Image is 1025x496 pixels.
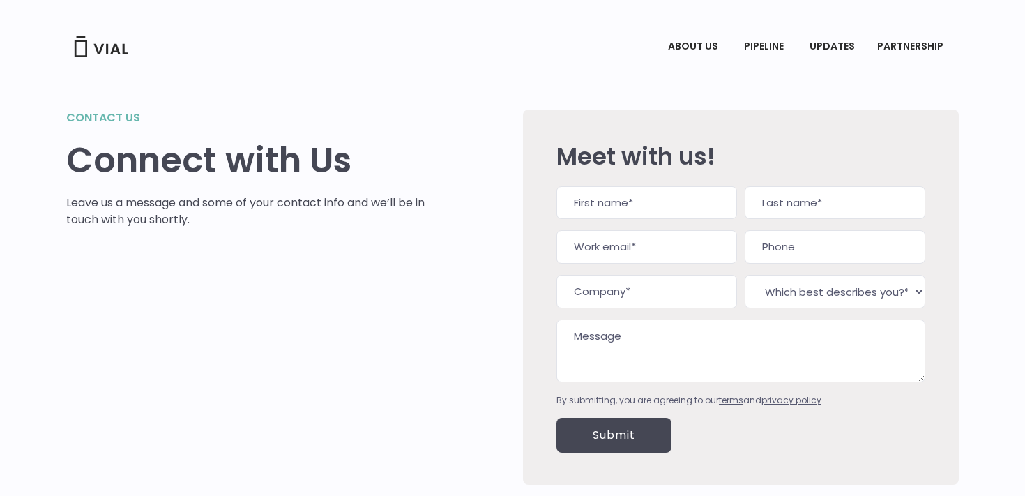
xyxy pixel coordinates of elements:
[761,394,821,406] a: privacy policy
[745,186,925,220] input: Last name*
[556,143,925,170] h2: Meet with us!
[556,418,671,453] input: Submit
[745,230,925,264] input: Phone
[556,275,737,308] input: Company*
[866,35,958,59] a: PARTNERSHIPMenu Toggle
[719,394,743,406] a: terms
[798,35,865,59] a: UPDATES
[556,186,737,220] input: First name*
[733,35,798,59] a: PIPELINEMenu Toggle
[556,230,737,264] input: Work email*
[66,110,425,126] h2: Contact us
[66,140,425,181] h1: Connect with Us
[66,195,425,228] p: Leave us a message and some of your contact info and we’ll be in touch with you shortly.
[556,394,925,407] div: By submitting, you are agreeing to our and
[73,36,129,57] img: Vial Logo
[657,35,732,59] a: ABOUT USMenu Toggle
